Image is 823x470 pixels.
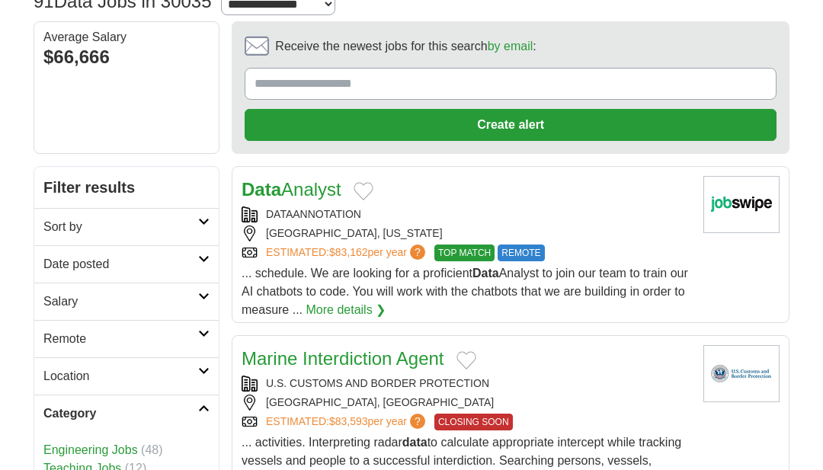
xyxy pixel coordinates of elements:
[456,351,476,369] button: Add to favorite jobs
[34,395,219,432] a: Category
[43,330,198,348] h2: Remote
[329,415,368,427] span: $83,593
[43,43,210,71] div: $66,666
[43,443,138,456] a: Engineering Jobs
[472,267,499,280] strong: Data
[34,167,219,208] h2: Filter results
[242,348,444,369] a: Marine Interdiction Agent
[266,377,489,389] a: U.S. CUSTOMS AND BORDER PROTECTION
[242,206,691,222] div: DATAANNOTATION
[402,436,428,449] strong: data
[410,414,425,429] span: ?
[306,301,386,319] a: More details ❯
[266,414,428,430] a: ESTIMATED:$83,593per year?
[275,37,536,56] span: Receive the newest jobs for this search :
[34,320,219,357] a: Remote
[34,245,219,283] a: Date posted
[242,225,691,241] div: [GEOGRAPHIC_DATA], [US_STATE]
[354,182,373,200] button: Add to favorite jobs
[266,245,428,261] a: ESTIMATED:$83,162per year?
[43,255,198,273] h2: Date posted
[43,293,198,311] h2: Salary
[34,283,219,320] a: Salary
[141,443,162,456] span: (48)
[245,109,777,141] button: Create alert
[410,245,425,260] span: ?
[242,267,688,316] span: ... schedule. We are looking for a proficient Analyst to join our team to train our AI chatbots t...
[434,245,495,261] span: TOP MATCH
[434,414,513,430] span: CLOSING SOON
[703,176,780,233] img: Company logo
[43,404,198,423] h2: Category
[242,179,341,200] a: DataAnalyst
[329,246,368,258] span: $83,162
[488,40,533,53] a: by email
[43,367,198,385] h2: Location
[703,345,780,402] img: U.S. Customs and Border Protection logo
[43,218,198,236] h2: Sort by
[498,245,544,261] span: REMOTE
[242,395,691,411] div: [GEOGRAPHIC_DATA], [GEOGRAPHIC_DATA]
[34,357,219,395] a: Location
[34,208,219,245] a: Sort by
[242,179,281,200] strong: Data
[43,31,210,43] div: Average Salary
